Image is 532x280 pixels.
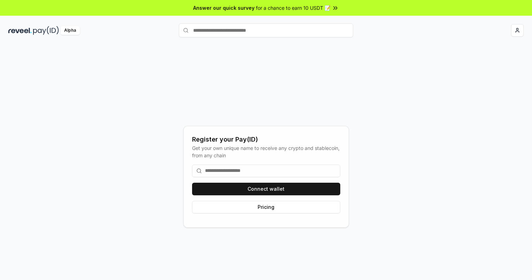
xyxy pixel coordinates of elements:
span: Answer our quick survey [193,4,254,12]
span: for a chance to earn 10 USDT 📝 [256,4,330,12]
button: Pricing [192,201,340,213]
div: Get your own unique name to receive any crypto and stablecoin, from any chain [192,144,340,159]
div: Alpha [60,26,80,35]
button: Connect wallet [192,183,340,195]
img: reveel_dark [8,26,32,35]
img: pay_id [33,26,59,35]
div: Register your Pay(ID) [192,135,340,144]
